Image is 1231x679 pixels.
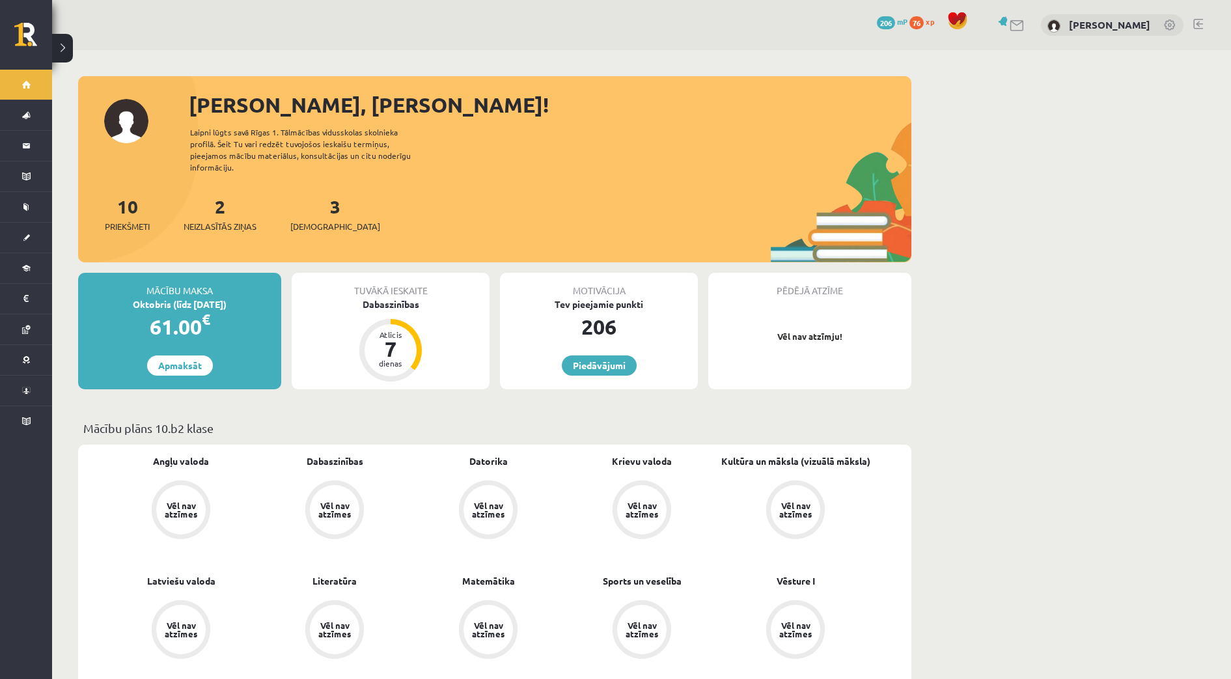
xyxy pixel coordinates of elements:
div: 206 [500,311,698,342]
a: Angļu valoda [153,454,209,468]
div: dienas [371,359,410,367]
span: xp [926,16,934,27]
div: Motivācija [500,273,698,298]
a: Vēl nav atzīmes [411,600,565,661]
a: 3[DEMOGRAPHIC_DATA] [290,195,380,233]
span: Neizlasītās ziņas [184,220,256,233]
a: Vēl nav atzīmes [258,600,411,661]
div: Vēl nav atzīmes [316,501,353,518]
a: Vēl nav atzīmes [411,480,565,542]
div: Vēl nav atzīmes [316,621,353,638]
span: Priekšmeti [105,220,150,233]
a: 206 mP [877,16,907,27]
span: mP [897,16,907,27]
span: € [202,310,210,329]
span: 76 [909,16,924,29]
a: Rīgas 1. Tālmācības vidusskola [14,23,52,55]
div: Oktobris (līdz [DATE]) [78,298,281,311]
a: Dabaszinības [307,454,363,468]
span: [DEMOGRAPHIC_DATA] [290,220,380,233]
a: Krievu valoda [612,454,672,468]
a: Piedāvājumi [562,355,637,376]
a: 2Neizlasītās ziņas [184,195,256,233]
div: Tuvākā ieskaite [292,273,490,298]
div: Mācību maksa [78,273,281,298]
a: Datorika [469,454,508,468]
img: Aleksandrs Poļakovs [1047,20,1060,33]
a: Latviešu valoda [147,574,215,588]
div: Vēl nav atzīmes [470,501,506,518]
a: Kultūra un māksla (vizuālā māksla) [721,454,870,468]
a: Apmaksāt [147,355,213,376]
div: Vēl nav atzīmes [777,621,814,638]
a: 76 xp [909,16,941,27]
a: Vēsture I [777,574,815,588]
a: Vēl nav atzīmes [565,600,719,661]
p: Mācību plāns 10.b2 klase [83,419,906,437]
a: [PERSON_NAME] [1069,18,1150,31]
div: Vēl nav atzīmes [163,501,199,518]
p: Vēl nav atzīmju! [715,330,905,343]
div: Laipni lūgts savā Rīgas 1. Tālmācības vidusskolas skolnieka profilā. Šeit Tu vari redzēt tuvojošo... [190,126,434,173]
span: 206 [877,16,895,29]
a: Literatūra [312,574,357,588]
div: Vēl nav atzīmes [624,621,660,638]
div: Vēl nav atzīmes [624,501,660,518]
div: Tev pieejamie punkti [500,298,698,311]
a: Vēl nav atzīmes [104,600,258,661]
a: Vēl nav atzīmes [719,480,872,542]
div: 61.00 [78,311,281,342]
a: Sports un veselība [603,574,682,588]
div: 7 [371,339,410,359]
a: Vēl nav atzīmes [565,480,719,542]
div: Pēdējā atzīme [708,273,911,298]
a: Vēl nav atzīmes [104,480,258,542]
a: Dabaszinības Atlicis 7 dienas [292,298,490,383]
div: Dabaszinības [292,298,490,311]
a: Vēl nav atzīmes [719,600,872,661]
div: Vēl nav atzīmes [777,501,814,518]
a: Vēl nav atzīmes [258,480,411,542]
a: Matemātika [462,574,515,588]
div: [PERSON_NAME], [PERSON_NAME]! [189,89,911,120]
div: Vēl nav atzīmes [163,621,199,638]
a: 10Priekšmeti [105,195,150,233]
div: Vēl nav atzīmes [470,621,506,638]
div: Atlicis [371,331,410,339]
